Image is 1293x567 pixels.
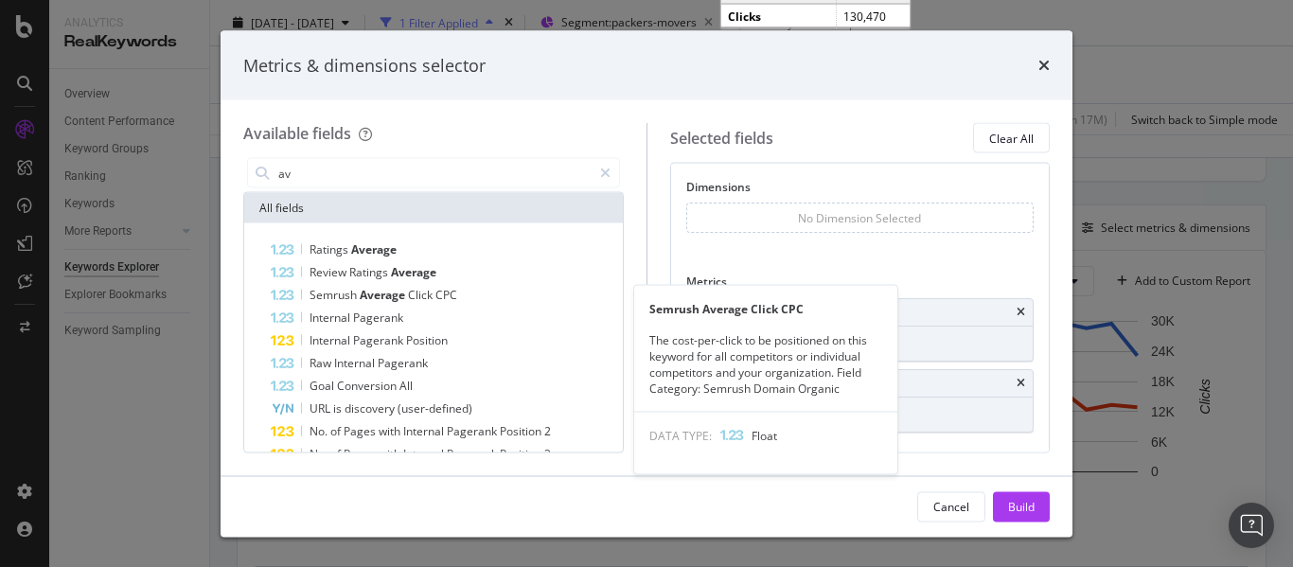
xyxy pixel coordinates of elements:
span: Average [391,264,436,280]
span: Pagerank [378,355,428,371]
span: All [399,378,413,394]
span: Ratings [310,241,351,257]
span: Pagerank [447,423,500,439]
div: times [1038,53,1050,78]
div: Semrush Average Click CPC [634,300,897,316]
div: Metrics & dimensions selector [243,53,486,78]
div: Build [1008,498,1035,514]
span: Average [360,287,408,303]
div: Metrics [686,274,1035,297]
span: Click [408,287,435,303]
button: Clear All [973,123,1050,153]
span: Conversion [337,378,399,394]
button: Cancel [917,491,985,522]
span: Goal [310,378,337,394]
span: CPC [435,287,457,303]
span: Pagerank [353,310,403,326]
div: No Dimension Selected [798,209,921,225]
span: Position [500,423,544,439]
span: DATA TYPE: [649,428,712,444]
div: Available fields [243,123,351,144]
span: Semrush [310,287,360,303]
div: times [1017,306,1025,317]
button: Build [993,491,1050,522]
div: The cost-per-click to be positioned on this keyword for all competitors or individual competitors... [634,331,897,397]
div: Cancel [933,498,969,514]
span: 2 [544,423,551,439]
span: Average [351,241,397,257]
div: modal [221,30,1072,537]
span: Ratings [349,264,391,280]
span: Pages [344,423,379,439]
span: Internal [310,332,353,348]
span: Internal [334,355,378,371]
span: Review [310,264,349,280]
span: Internal [403,423,447,439]
span: with [379,423,403,439]
input: Search by field name [276,159,592,187]
div: times [1017,377,1025,388]
span: Raw [310,355,334,371]
div: Dimensions [686,179,1035,203]
span: URL [310,400,333,416]
div: Open Intercom Messenger [1229,503,1274,548]
span: of [330,423,344,439]
span: discovery [345,400,398,416]
div: Clear All [989,130,1034,146]
span: (user-defined) [398,400,472,416]
span: Float [752,428,777,444]
span: Pagerank [353,332,406,348]
div: Selected fields [670,127,773,149]
div: All fields [244,193,623,223]
span: is [333,400,345,416]
span: No. [310,423,330,439]
span: Position [406,332,448,348]
span: Internal [310,310,353,326]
